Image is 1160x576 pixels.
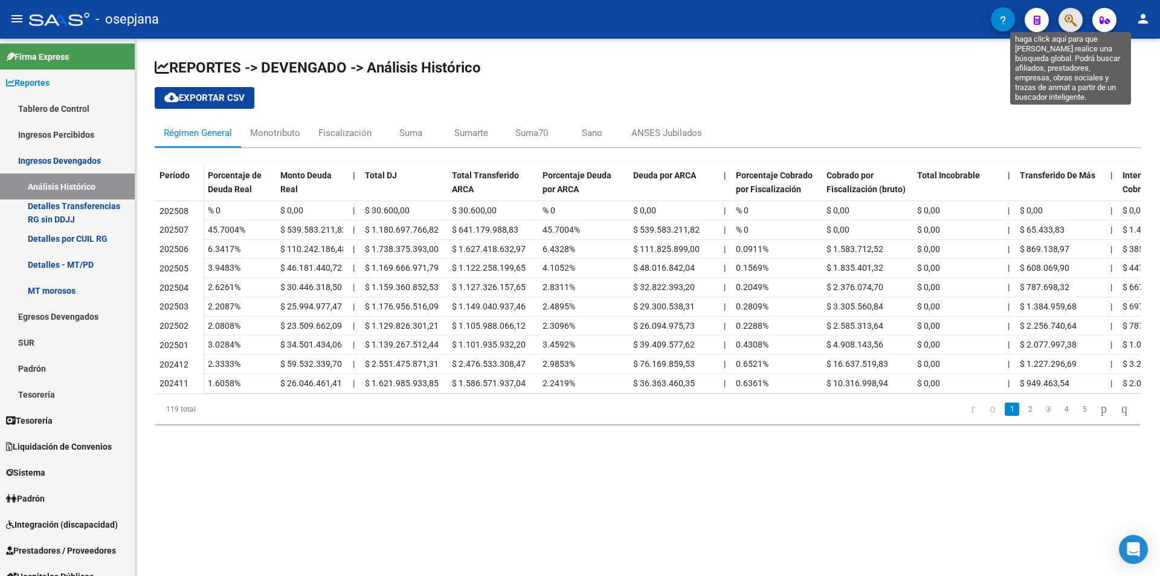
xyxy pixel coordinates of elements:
[1110,263,1112,273] span: |
[353,225,355,235] span: |
[917,225,940,235] span: $ 0,00
[159,378,188,388] span: 202411
[826,378,888,388] span: $ 10.316.998,94
[452,225,518,235] span: $ 641.179.988,83
[1020,340,1077,349] span: $ 2.077.997,38
[1116,403,1133,416] a: go to last page
[917,302,940,311] span: $ 0,00
[736,225,749,235] span: % 0
[6,466,45,479] span: Sistema
[353,359,355,369] span: |
[6,544,116,557] span: Prestadores / Proveedores
[543,302,575,311] span: 2.4895%
[6,440,112,453] span: Liquidación de Convenios
[1008,170,1010,180] span: |
[724,225,726,235] span: |
[1021,399,1039,419] li: page 2
[826,225,849,235] span: $ 0,00
[280,282,342,292] span: $ 30.446.318,50
[1008,205,1010,215] span: |
[280,359,342,369] span: $ 59.532.339,70
[543,244,575,254] span: 6.4328%
[736,302,768,311] span: 0.2809%
[633,225,700,235] span: $ 539.583.211,82
[1020,244,1069,254] span: $ 869.138,97
[1020,170,1095,180] span: Transferido De Más
[1057,399,1075,419] li: page 4
[1095,403,1112,416] a: go to next page
[628,163,719,213] datatable-header-cell: Deuda por ARCA
[724,170,726,180] span: |
[1106,163,1118,213] datatable-header-cell: |
[1077,403,1092,416] a: 5
[736,321,768,331] span: 0.2288%
[280,244,347,254] span: $ 110.242.186,48
[1110,359,1112,369] span: |
[1041,403,1055,416] a: 3
[633,244,700,254] span: $ 111.825.899,00
[1020,282,1069,292] span: $ 787.698,32
[365,321,439,331] span: $ 1.129.826.301,21
[159,170,190,180] span: Período
[452,302,526,311] span: $ 1.149.040.937,46
[365,302,439,311] span: $ 1.176.956.516,09
[6,76,50,89] span: Reportes
[1075,399,1094,419] li: page 5
[633,170,696,180] span: Deuda por ARCA
[724,263,726,273] span: |
[724,359,726,369] span: |
[159,360,188,369] span: 202412
[917,378,940,388] span: $ 0,00
[724,302,726,311] span: |
[95,6,159,33] span: - osepjana
[280,378,342,388] span: $ 26.046.461,41
[208,302,240,311] span: 2.2087%
[736,170,813,194] span: Porcentaje Cobrado por Fiscalización
[724,340,726,349] span: |
[365,205,410,215] span: $ 30.600,00
[159,225,188,235] span: 202507
[365,359,439,369] span: $ 2.551.475.871,31
[280,302,342,311] span: $ 25.994.977,47
[917,170,980,180] span: Total Incobrable
[208,340,240,349] span: 3.0284%
[1008,340,1010,349] span: |
[917,359,940,369] span: $ 0,00
[353,244,355,254] span: |
[365,225,439,235] span: $ 1.180.697.766,82
[965,403,981,416] a: go to first page
[543,225,580,235] span: 45.7004%
[365,340,439,349] span: $ 1.139.267.512,44
[365,378,439,388] span: $ 1.621.985.933,85
[543,282,575,292] span: 2.8311%
[452,244,526,254] span: $ 1.627.418.632,97
[353,302,355,311] span: |
[365,170,397,180] span: Total DJ
[538,163,628,213] datatable-header-cell: Porcentaje Deuda por ARCA
[353,340,355,349] span: |
[365,263,439,273] span: $ 1.169.666.971,79
[984,403,1001,416] a: go to previous page
[736,340,768,349] span: 0.4308%
[203,163,275,213] datatable-header-cell: Porcentaje de Deuda Real
[365,282,439,292] span: $ 1.159.360.852,53
[724,205,726,215] span: |
[724,378,726,388] span: |
[159,206,188,216] span: 202508
[452,263,526,273] span: $ 1.122.258.199,65
[159,244,188,254] span: 202506
[633,340,695,349] span: $ 39.409.577,62
[1020,378,1069,388] span: $ 949.463,54
[719,163,731,213] datatable-header-cell: |
[543,321,575,331] span: 2.3096%
[155,58,1141,77] h1: REPORTES -> DEVENGADO -> Análisis Histórico
[164,92,245,103] span: Exportar CSV
[6,518,118,531] span: Integración (discapacidad)
[1008,263,1010,273] span: |
[736,205,749,215] span: % 0
[6,492,45,505] span: Padrón
[917,205,940,215] span: $ 0,00
[353,321,355,331] span: |
[1020,205,1043,215] span: $ 0,00
[155,163,203,213] datatable-header-cell: Período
